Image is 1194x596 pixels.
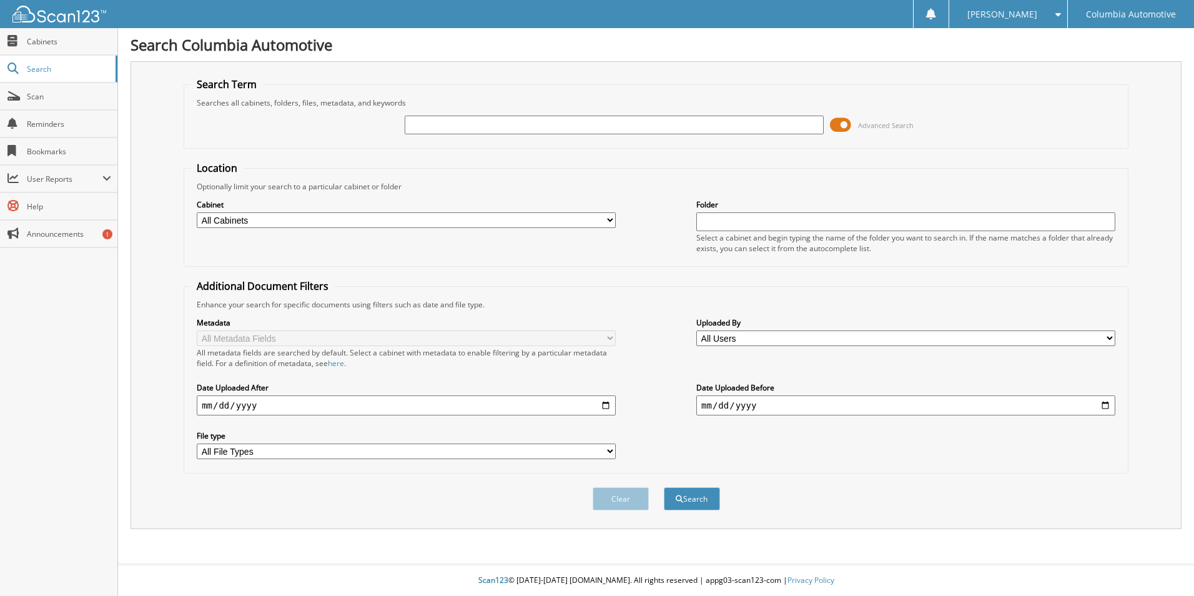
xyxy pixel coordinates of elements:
span: Advanced Search [858,121,914,130]
div: Enhance your search for specific documents using filters such as date and file type. [190,299,1122,310]
label: Cabinet [197,199,616,210]
span: Bookmarks [27,146,111,157]
a: here [328,358,344,369]
input: end [696,395,1115,415]
label: Folder [696,199,1115,210]
span: Scan [27,91,111,102]
legend: Search Term [190,77,263,91]
span: User Reports [27,174,102,184]
label: Metadata [197,317,616,328]
div: All metadata fields are searched by default. Select a cabinet with metadata to enable filtering b... [197,347,616,369]
input: start [197,395,616,415]
span: Help [27,201,111,212]
span: Search [27,64,109,74]
div: © [DATE]-[DATE] [DOMAIN_NAME]. All rights reserved | appg03-scan123-com | [118,565,1194,596]
label: Uploaded By [696,317,1115,328]
span: Columbia Automotive [1086,11,1176,18]
label: Date Uploaded After [197,382,616,393]
img: scan123-logo-white.svg [12,6,106,22]
legend: Location [190,161,244,175]
label: File type [197,430,616,441]
label: Date Uploaded Before [696,382,1115,393]
span: Cabinets [27,36,111,47]
div: Select a cabinet and begin typing the name of the folder you want to search in. If the name match... [696,232,1115,254]
span: Reminders [27,119,111,129]
legend: Additional Document Filters [190,279,335,293]
span: Scan123 [478,575,508,585]
div: Optionally limit your search to a particular cabinet or folder [190,181,1122,192]
span: [PERSON_NAME] [967,11,1037,18]
span: Announcements [27,229,111,239]
button: Clear [593,487,649,510]
div: 1 [102,229,112,239]
button: Search [664,487,720,510]
div: Searches all cabinets, folders, files, metadata, and keywords [190,97,1122,108]
a: Privacy Policy [787,575,834,585]
h1: Search Columbia Automotive [131,34,1182,55]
